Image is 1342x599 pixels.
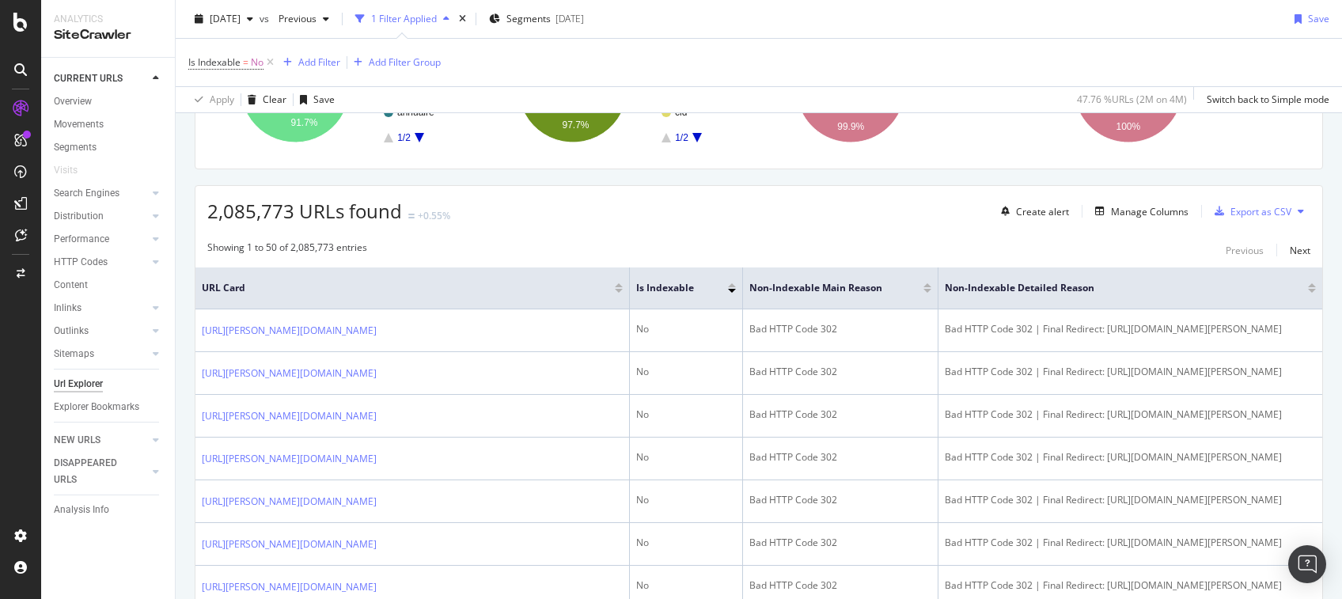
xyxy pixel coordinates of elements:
[1041,19,1306,157] div: A chart.
[945,281,1284,295] span: Non-Indexable Detailed Reason
[636,536,736,550] div: No
[749,365,931,379] div: Bad HTTP Code 302
[202,536,377,552] a: [URL][PERSON_NAME][DOMAIN_NAME]
[277,53,340,72] button: Add Filter
[54,93,92,110] div: Overview
[188,6,260,32] button: [DATE]
[202,323,377,339] a: [URL][PERSON_NAME][DOMAIN_NAME]
[54,455,148,488] a: DISAPPEARED URLS
[54,231,148,248] a: Performance
[54,254,108,271] div: HTTP Codes
[995,199,1069,224] button: Create alert
[1308,12,1329,25] div: Save
[369,55,441,69] div: Add Filter Group
[945,322,1316,336] div: Bad HTTP Code 302 | Final Redirect: [URL][DOMAIN_NAME][PERSON_NAME]
[945,408,1316,422] div: Bad HTTP Code 302 | Final Redirect: [URL][DOMAIN_NAME][PERSON_NAME]
[260,12,272,25] span: vs
[54,346,148,362] a: Sitemaps
[347,53,441,72] button: Add Filter Group
[294,87,335,112] button: Save
[54,399,139,415] div: Explorer Bookmarks
[243,55,248,69] span: =
[555,12,584,25] div: [DATE]
[54,455,134,488] div: DISAPPEARED URLS
[54,346,94,362] div: Sitemaps
[54,116,164,133] a: Movements
[1288,545,1326,583] div: Open Intercom Messenger
[485,19,751,157] div: A chart.
[945,578,1316,593] div: Bad HTTP Code 302 | Final Redirect: [URL][DOMAIN_NAME][PERSON_NAME]
[397,132,411,143] text: 1/2
[1089,202,1188,221] button: Manage Columns
[1111,205,1188,218] div: Manage Columns
[636,408,736,422] div: No
[945,450,1316,464] div: Bad HTTP Code 302 | Final Redirect: [URL][DOMAIN_NAME][PERSON_NAME]
[54,208,148,225] a: Distribution
[54,399,164,415] a: Explorer Bookmarks
[207,198,402,224] span: 2,085,773 URLs found
[636,450,736,464] div: No
[1077,93,1187,106] div: 47.76 % URLs ( 2M on 4M )
[506,12,551,25] span: Segments
[418,209,450,222] div: +0.55%
[749,578,931,593] div: Bad HTTP Code 302
[207,19,473,157] div: A chart.
[251,51,263,74] span: No
[945,493,1316,507] div: Bad HTTP Code 302 | Final Redirect: [URL][DOMAIN_NAME][PERSON_NAME]
[54,300,82,317] div: Inlinks
[54,432,148,449] a: NEW URLS
[408,214,415,218] img: Equal
[207,241,367,260] div: Showing 1 to 50 of 2,085,773 entries
[313,93,335,106] div: Save
[54,376,164,392] a: Url Explorer
[1290,244,1310,257] div: Next
[54,93,164,110] a: Overview
[54,70,148,87] a: CURRENT URLS
[1288,6,1329,32] button: Save
[397,107,434,118] text: annuaire
[54,26,162,44] div: SiteCrawler
[1226,241,1264,260] button: Previous
[749,536,931,550] div: Bad HTTP Code 302
[54,208,104,225] div: Distribution
[1016,205,1069,218] div: Create alert
[636,578,736,593] div: No
[54,502,164,518] a: Analysis Info
[837,121,864,132] text: 99.9%
[202,451,377,467] a: [URL][PERSON_NAME][DOMAIN_NAME]
[54,231,109,248] div: Performance
[636,322,736,336] div: No
[483,6,590,32] button: Segments[DATE]
[188,87,234,112] button: Apply
[749,408,931,422] div: Bad HTTP Code 302
[54,432,100,449] div: NEW URLS
[1290,241,1310,260] button: Next
[749,450,931,464] div: Bad HTTP Code 302
[1116,121,1141,132] text: 100%
[945,536,1316,550] div: Bad HTTP Code 302 | Final Redirect: [URL][DOMAIN_NAME][PERSON_NAME]
[210,93,234,106] div: Apply
[749,493,931,507] div: Bad HTTP Code 302
[1207,93,1329,106] div: Switch back to Simple mode
[945,365,1316,379] div: Bad HTTP Code 302 | Final Redirect: [URL][DOMAIN_NAME][PERSON_NAME]
[54,502,109,518] div: Analysis Info
[675,132,688,143] text: 1/2
[54,254,148,271] a: HTTP Codes
[272,6,335,32] button: Previous
[202,494,377,510] a: [URL][PERSON_NAME][DOMAIN_NAME]
[241,87,286,112] button: Clear
[54,185,148,202] a: Search Engines
[349,6,456,32] button: 1 Filter Applied
[636,365,736,379] div: No
[202,408,377,424] a: [URL][PERSON_NAME][DOMAIN_NAME]
[188,55,241,69] span: Is Indexable
[456,11,469,27] div: times
[54,162,78,179] div: Visits
[54,323,89,339] div: Outlinks
[749,281,900,295] span: Non-Indexable Main Reason
[202,366,377,381] a: [URL][PERSON_NAME][DOMAIN_NAME]
[1208,199,1291,224] button: Export as CSV
[54,13,162,26] div: Analytics
[54,185,119,202] div: Search Engines
[675,107,687,118] text: cid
